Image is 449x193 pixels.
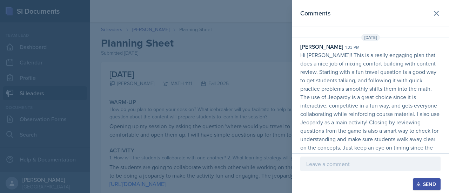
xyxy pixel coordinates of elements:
[413,178,441,190] button: Send
[361,34,380,41] span: [DATE]
[300,42,343,51] div: [PERSON_NAME]
[345,44,360,50] div: 1:33 pm
[417,181,436,187] div: Send
[300,51,441,185] p: Hi [PERSON_NAME]!! This is a really engaging plan that does a nice job of mixing comfort building...
[300,8,330,18] h2: Comments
